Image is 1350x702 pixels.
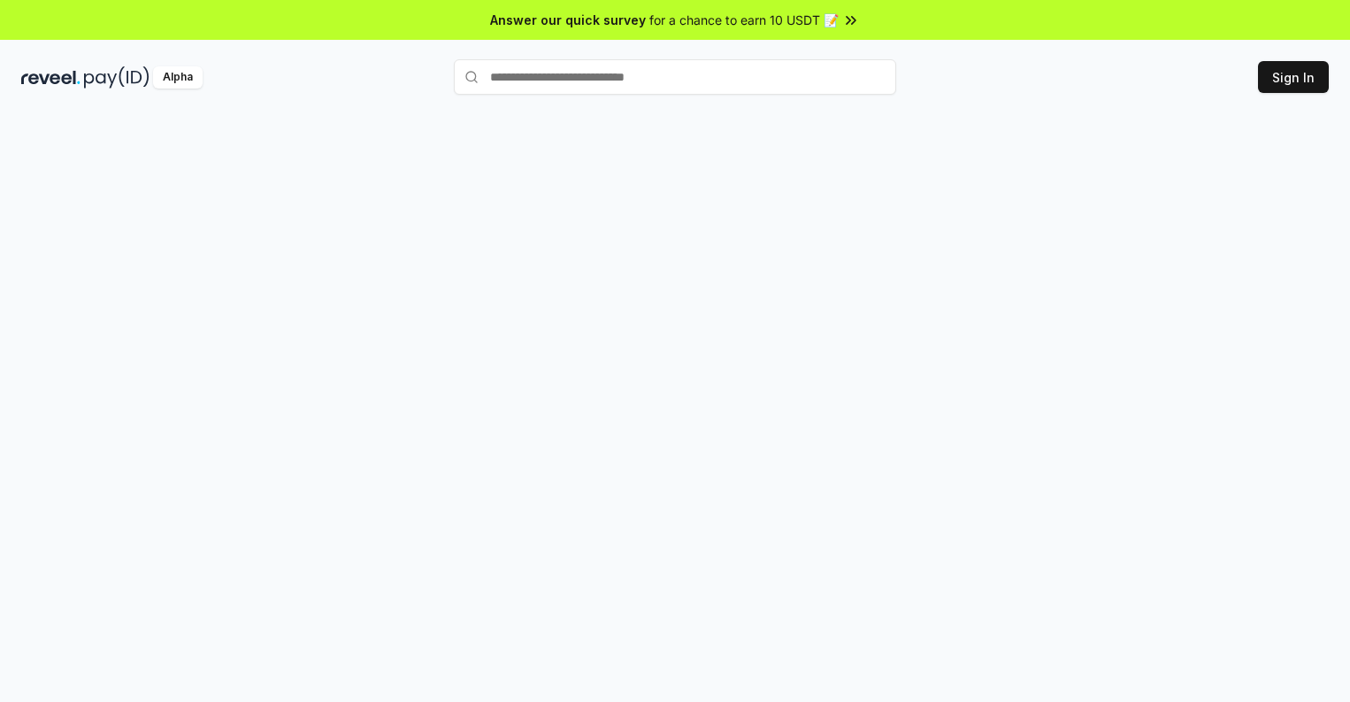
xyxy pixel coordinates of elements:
[153,66,203,89] div: Alpha
[1258,61,1329,93] button: Sign In
[21,66,81,89] img: reveel_dark
[490,11,646,29] span: Answer our quick survey
[649,11,839,29] span: for a chance to earn 10 USDT 📝
[84,66,150,89] img: pay_id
